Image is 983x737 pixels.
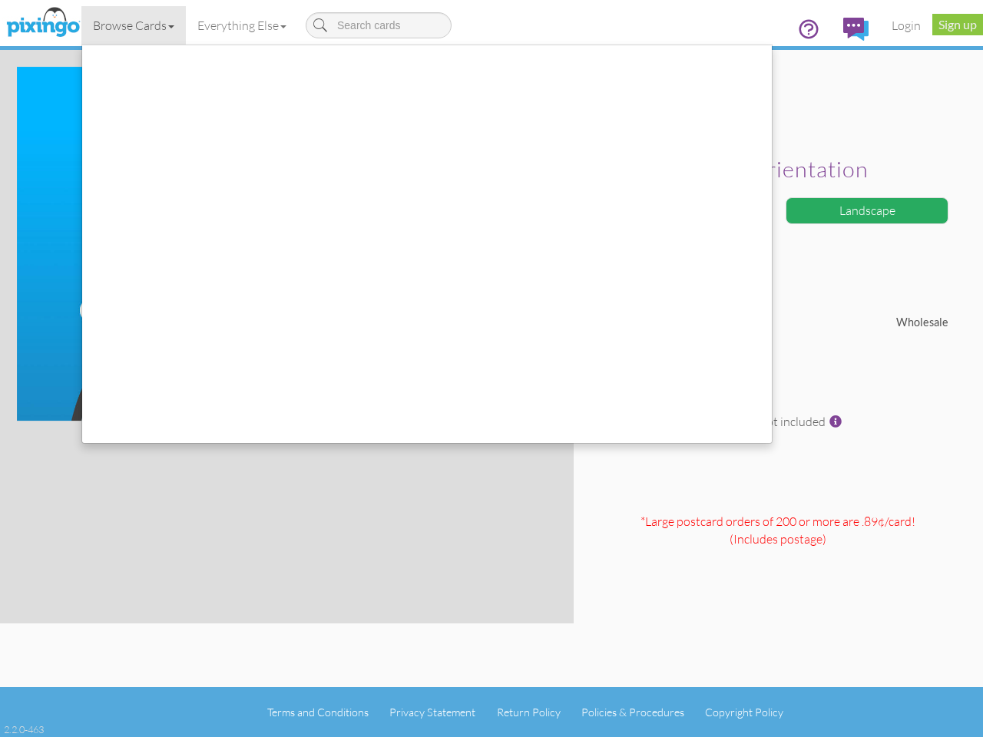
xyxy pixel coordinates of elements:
div: 2.2.0-463 [4,722,44,736]
h2: Select orientation [604,157,945,182]
a: Return Policy [497,706,561,719]
img: comments.svg [843,18,869,41]
a: Terms and Conditions [267,706,369,719]
a: Browse Cards [81,6,186,45]
a: Copyright Policy [705,706,783,719]
div: *Large postcard orders of 200 or more are .89¢/card! (Includes postage ) [585,513,971,623]
div: Postage not included [585,413,971,505]
input: Search cards [306,12,452,38]
a: Login [880,6,932,45]
a: Privacy Statement [389,706,475,719]
img: create-your-own-landscape.jpg [17,67,556,421]
a: Policies & Procedures [581,706,684,719]
div: Landscape [786,197,948,224]
a: Everything Else [186,6,298,45]
a: Sign up [932,14,983,35]
div: Wholesale [778,315,960,331]
img: pixingo logo [2,4,84,42]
